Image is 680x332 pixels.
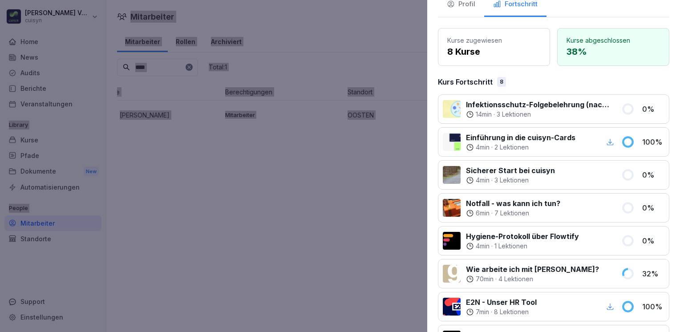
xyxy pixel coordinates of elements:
[642,235,664,246] p: 0 %
[567,36,660,45] p: Kurse abgeschlossen
[476,209,490,218] p: 6 min
[476,242,490,251] p: 4 min
[466,308,537,316] div: ·
[466,264,599,275] p: Wie arbeite ich mit [PERSON_NAME]?
[494,143,529,152] p: 2 Lektionen
[466,198,560,209] p: Notfall - was kann ich tun?
[466,275,599,283] div: ·
[642,170,664,180] p: 0 %
[498,275,533,283] p: 4 Lektionen
[476,143,490,152] p: 4 min
[466,231,579,242] p: Hygiene-Protokoll über Flowtify
[642,104,664,114] p: 0 %
[494,209,529,218] p: 7 Lektionen
[642,301,664,312] p: 100 %
[466,165,555,176] p: Sicherer Start bei cuisyn
[476,308,489,316] p: 7 min
[642,268,664,279] p: 32 %
[466,110,611,119] div: ·
[494,242,527,251] p: 1 Lektionen
[476,176,490,185] p: 4 min
[447,36,541,45] p: Kurse zugewiesen
[466,132,575,143] p: Einführung in die cuisyn-Cards
[642,137,664,147] p: 100 %
[466,242,579,251] div: ·
[494,176,529,185] p: 3 Lektionen
[497,110,531,119] p: 3 Lektionen
[466,209,560,218] div: ·
[476,110,492,119] p: 14 min
[642,202,664,213] p: 0 %
[447,45,541,58] p: 8 Kurse
[466,143,575,152] div: ·
[466,297,537,308] p: E2N - Unser HR Tool
[438,77,493,87] p: Kurs Fortschritt
[567,45,660,58] p: 38 %
[466,99,611,110] p: Infektionsschutz-Folgebelehrung (nach §43 IfSG)
[476,275,494,283] p: 70 min
[494,308,529,316] p: 8 Lektionen
[466,176,555,185] div: ·
[497,77,506,87] div: 8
